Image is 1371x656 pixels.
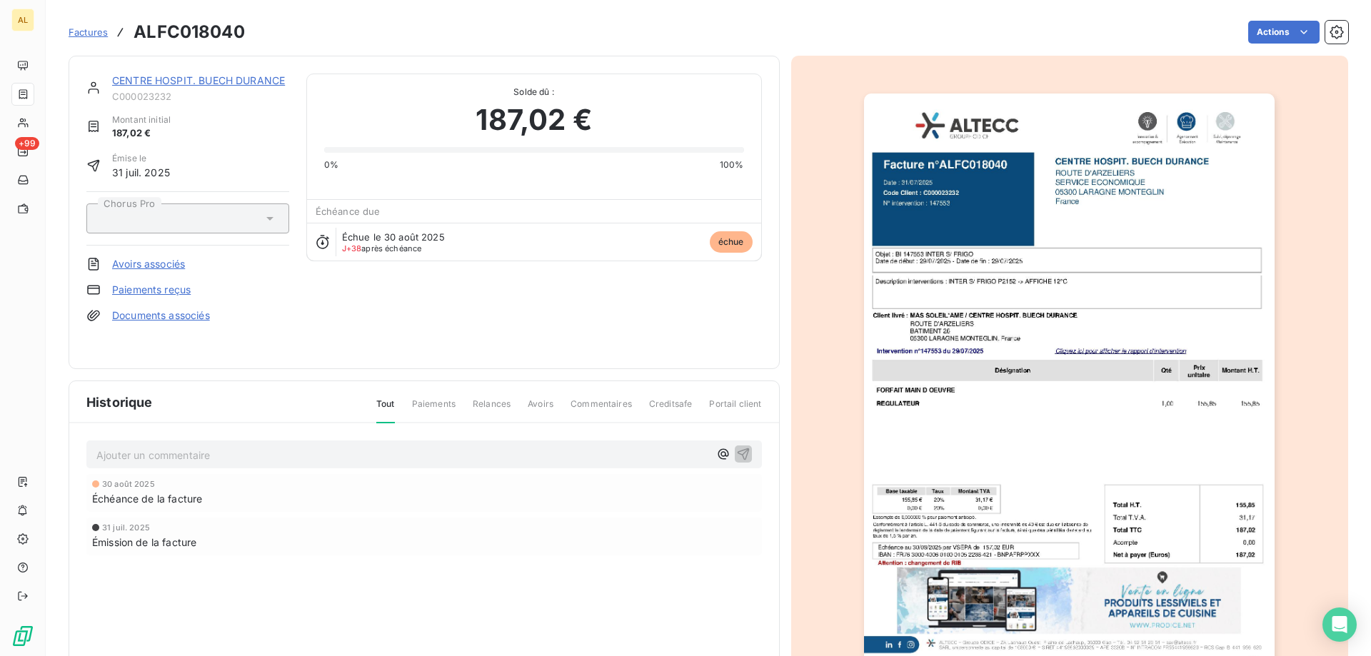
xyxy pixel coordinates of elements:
span: +99 [15,137,39,150]
span: Tout [376,398,395,423]
span: Solde dû : [324,86,744,99]
span: Portail client [709,398,761,422]
span: Échéance due [316,206,381,217]
span: C000023232 [112,91,289,102]
span: 30 août 2025 [102,480,155,488]
span: Échéance de la facture [92,491,202,506]
a: Avoirs associés [112,257,185,271]
button: Actions [1248,21,1320,44]
span: 31 juil. 2025 [112,165,170,180]
span: J+38 [342,243,362,253]
img: Logo LeanPay [11,625,34,647]
div: Open Intercom Messenger [1322,607,1357,642]
a: Paiements reçus [112,283,191,297]
span: 31 juil. 2025 [102,523,150,532]
a: Factures [69,25,108,39]
span: Historique [86,393,153,412]
span: 187,02 € [112,126,171,141]
span: Échue le 30 août 2025 [342,231,445,243]
span: Factures [69,26,108,38]
span: Avoirs [528,398,553,422]
span: après échéance [342,244,422,253]
div: AL [11,9,34,31]
span: 100% [720,158,744,171]
span: Commentaires [571,398,632,422]
span: Paiements [412,398,456,422]
h3: ALFC018040 [134,19,245,45]
span: Montant initial [112,113,171,126]
span: Émission de la facture [92,535,196,550]
span: échue [710,231,753,253]
span: Creditsafe [649,398,693,422]
a: CENTRE HOSPIT. BUECH DURANCE [112,74,285,86]
a: Documents associés [112,308,210,323]
span: Relances [473,398,511,422]
span: 0% [324,158,338,171]
span: Émise le [112,152,170,165]
span: 187,02 € [476,99,591,141]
